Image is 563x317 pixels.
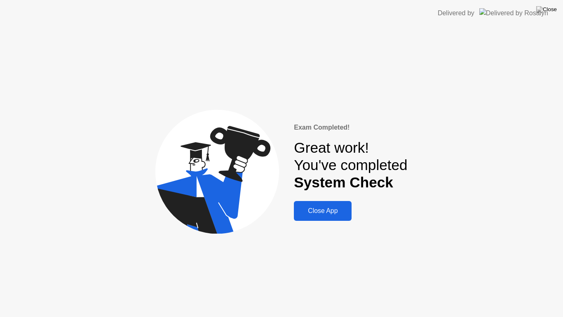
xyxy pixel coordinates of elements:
div: Delivered by [438,8,474,18]
div: Close App [296,207,349,215]
b: System Check [294,174,393,190]
div: Great work! You've completed [294,139,407,192]
button: Close App [294,201,352,221]
div: Exam Completed! [294,123,407,132]
img: Close [536,6,557,13]
img: Delivered by Rosalyn [479,8,548,18]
